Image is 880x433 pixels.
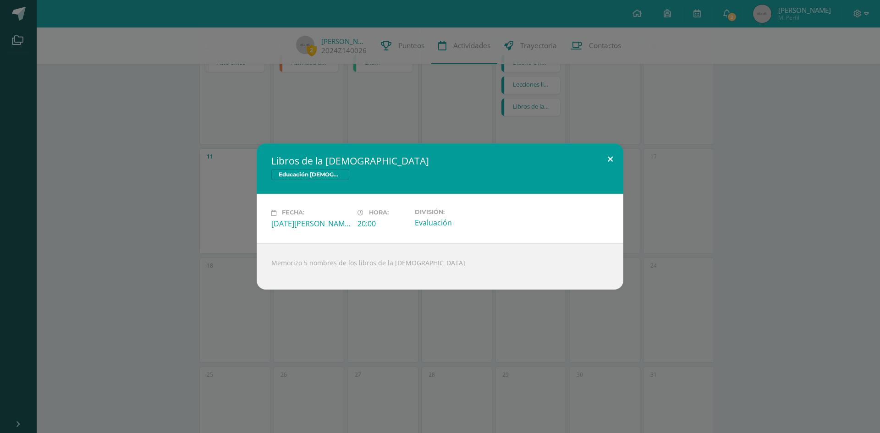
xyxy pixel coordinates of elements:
[415,218,494,228] div: Evaluación
[369,209,389,216] span: Hora:
[257,243,623,290] div: Memorizo 5 nombres de los libros de la [DEMOGRAPHIC_DATA]
[271,154,609,167] h2: Libros de la [DEMOGRAPHIC_DATA]
[415,208,494,215] label: División:
[282,209,304,216] span: Fecha:
[597,143,623,175] button: Close (Esc)
[357,219,407,229] div: 20:00
[271,219,350,229] div: [DATE][PERSON_NAME]
[271,169,349,180] span: Educación [DEMOGRAPHIC_DATA] Pri 1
